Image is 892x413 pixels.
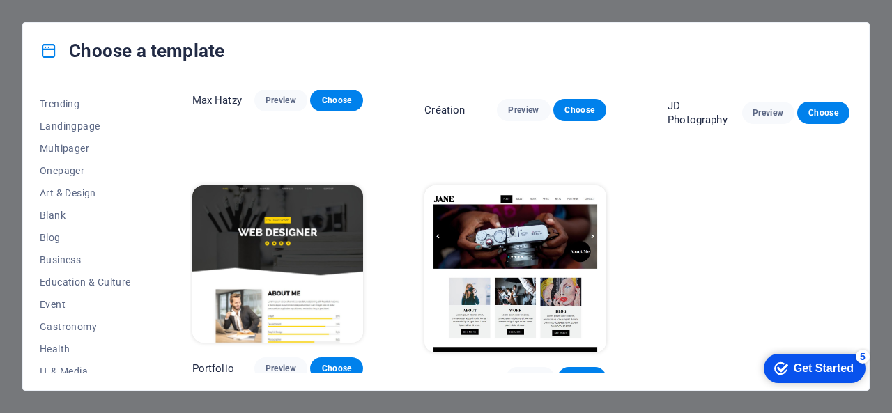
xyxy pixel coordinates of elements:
button: Choose [557,367,606,389]
p: [PERSON_NAME] [424,371,506,385]
span: Choose [569,373,595,384]
span: Health [40,343,131,354]
button: Gastronomy [40,315,131,338]
div: Get Started 5 items remaining, 0% complete [11,7,113,36]
button: IT & Media [40,360,131,382]
div: Get Started [41,15,101,28]
span: Preview [266,363,296,374]
span: Choose [808,107,838,118]
span: Choose [321,363,352,374]
button: Choose [310,89,363,111]
span: Education & Culture [40,276,131,288]
button: Business [40,249,131,271]
button: Art & Design [40,182,131,204]
span: IT & Media [40,366,131,377]
div: 5 [103,3,117,17]
span: Choose [564,104,595,116]
button: Education & Culture [40,271,131,293]
span: Trending [40,98,131,109]
p: JD Photography [668,99,741,127]
button: Landingpage [40,115,131,137]
img: Jane [424,185,606,352]
p: Portfolio [192,361,234,375]
span: Event [40,299,131,310]
img: Portfolio [192,185,364,343]
button: Preview [254,89,307,111]
span: Choose [321,95,352,106]
span: Business [40,254,131,265]
p: Création [424,103,465,117]
span: Blog [40,232,131,243]
p: Max Hatzy [192,93,242,107]
span: Gastronomy [40,321,131,332]
button: Preview [254,357,307,380]
button: Preview [506,367,555,389]
span: Preview [508,104,539,116]
button: Preview [497,99,550,121]
button: Multipager [40,137,131,159]
button: Choose [553,99,606,121]
span: Preview [266,95,296,106]
button: Preview [742,102,794,124]
span: Onepager [40,165,131,176]
button: Blog [40,226,131,249]
button: Onepager [40,159,131,182]
button: Choose [797,102,849,124]
button: Event [40,293,131,315]
button: Choose [310,357,363,380]
span: Preview [517,373,544,384]
h4: Choose a template [40,40,224,62]
button: Blank [40,204,131,226]
button: Trending [40,93,131,115]
span: Landingpage [40,120,131,132]
button: Health [40,338,131,360]
span: Art & Design [40,187,131,198]
span: Multipager [40,143,131,154]
span: Preview [753,107,783,118]
span: Blank [40,210,131,221]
